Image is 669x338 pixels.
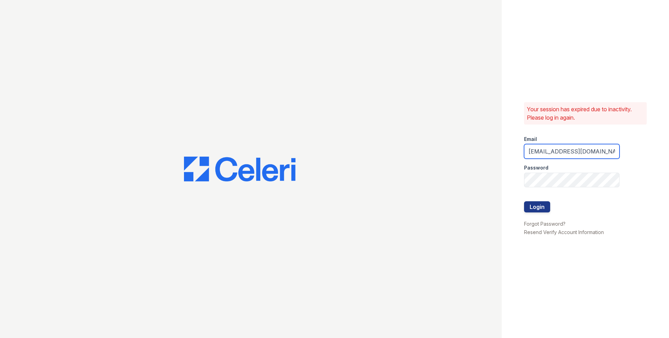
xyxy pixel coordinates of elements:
p: Your session has expired due to inactivity. Please log in again. [527,105,644,122]
a: Resend Verify Account Information [524,229,604,235]
label: Email [524,136,537,143]
a: Forgot Password? [524,221,566,227]
label: Password [524,164,548,171]
img: CE_Logo_Blue-a8612792a0a2168367f1c8372b55b34899dd931a85d93a1a3d3e32e68fde9ad4.png [184,157,295,182]
button: Login [524,201,550,212]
